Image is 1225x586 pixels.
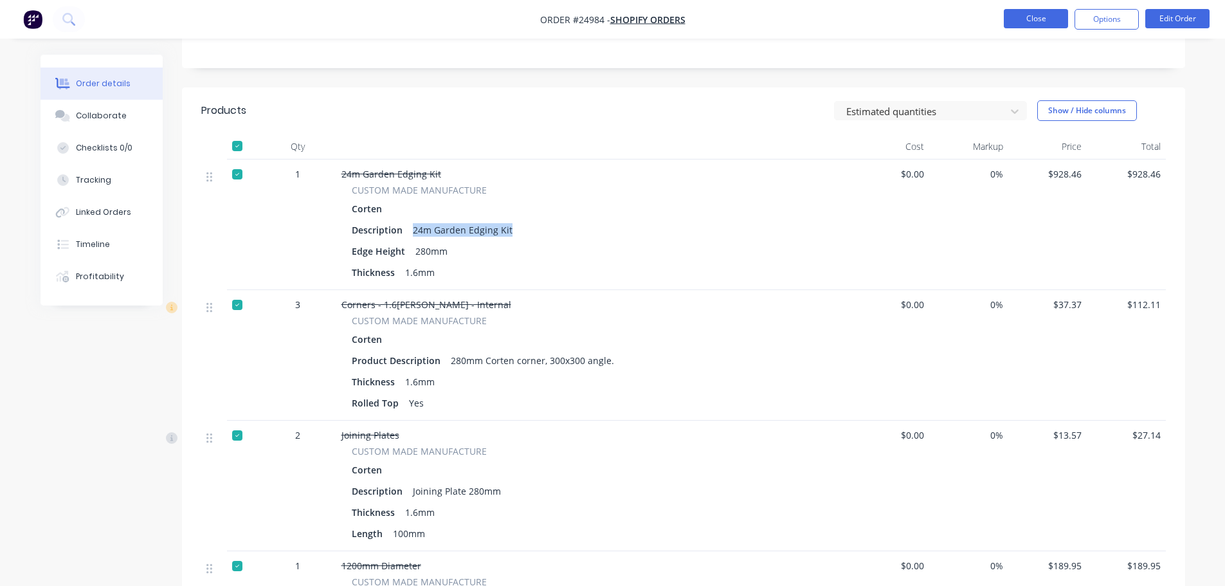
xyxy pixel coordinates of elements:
span: 0% [934,559,1003,572]
span: 3 [295,298,300,311]
span: $27.14 [1092,428,1161,442]
div: Markup [929,134,1008,160]
span: CUSTOM MADE MANUFACTURE [352,314,487,327]
span: 24m Garden Edging Kit [341,168,441,180]
div: Corten [352,199,387,218]
span: $928.46 [1092,167,1161,181]
span: 2 [295,428,300,442]
div: Corten [352,330,387,349]
div: 1.6mm [400,263,440,282]
button: Tracking [41,164,163,196]
span: $189.95 [1013,559,1082,572]
span: Order #24984 - [540,14,610,26]
span: Corners - 1.6[PERSON_NAME] - Internal [341,298,511,311]
span: 1 [295,559,300,572]
div: Description [352,221,408,239]
div: Description [352,482,408,500]
span: Joining Plates [341,429,399,441]
div: Corten [352,461,387,479]
div: Timeline [76,239,110,250]
div: Price [1008,134,1087,160]
a: SHOPIFY ORDERS [610,14,685,26]
button: Order details [41,68,163,100]
div: Order details [76,78,131,89]
span: 1 [295,167,300,181]
button: Checklists 0/0 [41,132,163,164]
span: 0% [934,428,1003,442]
div: Length [352,524,388,543]
div: Rolled Top [352,394,404,412]
div: Profitability [76,271,124,282]
button: Timeline [41,228,163,261]
span: CUSTOM MADE MANUFACTURE [352,183,487,197]
span: CUSTOM MADE MANUFACTURE [352,444,487,458]
div: Collaborate [76,110,127,122]
div: Total [1087,134,1166,160]
div: Tracking [76,174,111,186]
button: Linked Orders [41,196,163,228]
div: Thickness [352,372,400,391]
div: 280mm [410,242,453,261]
button: Collaborate [41,100,163,132]
span: 0% [934,298,1003,311]
div: Thickness [352,263,400,282]
span: $0.00 [856,559,925,572]
div: Qty [259,134,336,160]
div: Checklists 0/0 [76,142,132,154]
span: $0.00 [856,167,925,181]
button: Profitability [41,261,163,293]
img: Factory [23,10,42,29]
span: 0% [934,167,1003,181]
div: Yes [404,394,429,412]
div: 1.6mm [400,503,440,522]
div: Linked Orders [76,206,131,218]
span: 1200mm Diameter [341,560,421,572]
button: Show / Hide columns [1037,100,1137,121]
div: Products [201,103,246,118]
div: Edge Height [352,242,410,261]
span: $0.00 [856,428,925,442]
div: 24m Garden Edging Kit [408,221,518,239]
button: Edit Order [1145,9,1210,28]
div: Cost [851,134,930,160]
div: Thickness [352,503,400,522]
div: 100mm [388,524,430,543]
div: Joining Plate 280mm [408,482,506,500]
span: $928.46 [1013,167,1082,181]
div: 1.6mm [400,372,440,391]
span: $0.00 [856,298,925,311]
span: $37.37 [1013,298,1082,311]
span: $13.57 [1013,428,1082,442]
span: $112.11 [1092,298,1161,311]
div: 280mm Corten corner, 300x300 angle. [446,351,619,370]
button: Options [1075,9,1139,30]
span: $189.95 [1092,559,1161,572]
div: Product Description [352,351,446,370]
button: Close [1004,9,1068,28]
